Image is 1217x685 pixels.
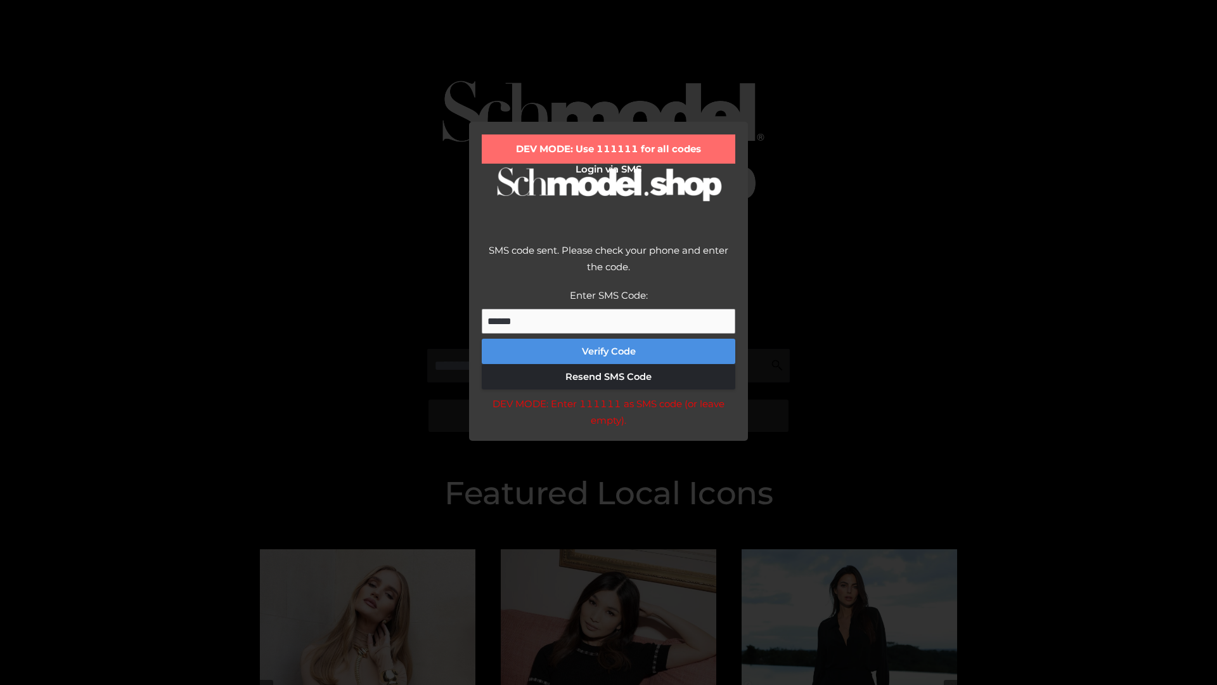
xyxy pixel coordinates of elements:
[482,396,735,428] div: DEV MODE: Enter 111111 as SMS code (or leave empty).
[482,134,735,164] div: DEV MODE: Use 111111 for all codes
[482,164,735,175] h2: Login via SMS
[482,364,735,389] button: Resend SMS Code
[482,242,735,287] div: SMS code sent. Please check your phone and enter the code.
[570,289,648,301] label: Enter SMS Code:
[482,339,735,364] button: Verify Code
